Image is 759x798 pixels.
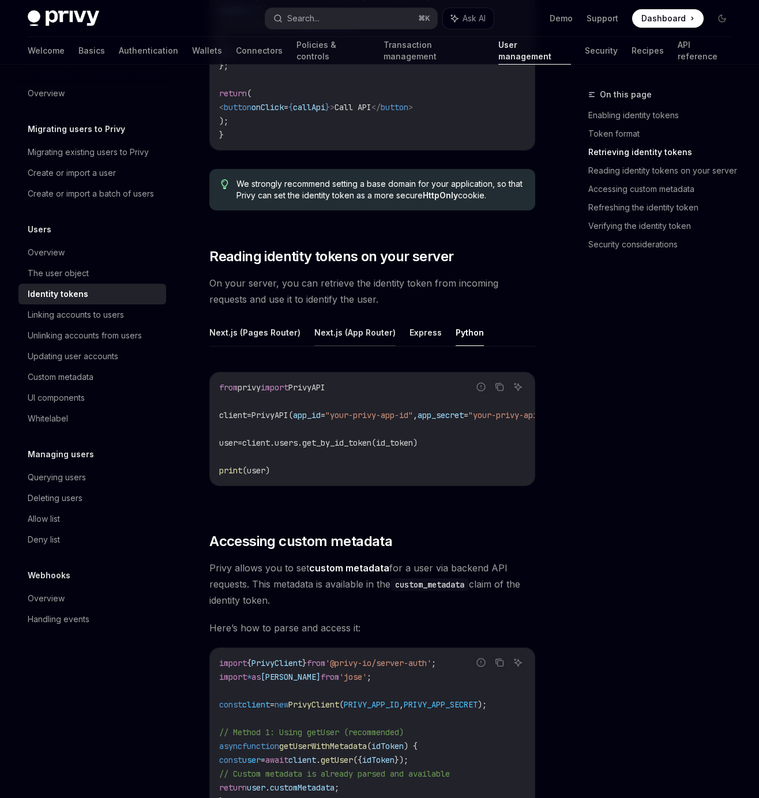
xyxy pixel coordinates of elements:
[344,699,399,710] span: PRIVY_APP_ID
[335,102,371,112] span: Call API
[713,9,731,28] button: Toggle dark mode
[339,699,344,710] span: (
[28,569,70,582] h5: Webhooks
[404,699,478,710] span: PRIVY_APP_SECRET
[367,672,371,682] span: ;
[413,410,418,420] span: ,
[288,699,339,710] span: PrivyClient
[550,13,573,24] a: Demo
[399,699,404,710] span: ,
[418,14,430,23] span: ⌘ K
[588,106,741,125] a: Enabling identity tokens
[242,465,270,476] span: (user)
[409,319,442,346] button: Express
[600,88,652,101] span: On this page
[384,37,485,65] a: Transaction management
[18,467,166,488] a: Querying users
[251,102,284,112] span: onClick
[209,620,535,636] span: Here’s how to parse and access it:
[468,410,561,420] span: "your-privy-api-key"
[293,102,325,112] span: callApi
[307,658,325,668] span: from
[18,488,166,509] a: Deleting users
[279,741,367,751] span: getUserWithMetadata
[28,122,125,136] h5: Migrating users to Privy
[456,319,484,346] button: Python
[247,658,251,668] span: {
[209,532,392,551] span: Accessing custom metadata
[18,83,166,104] a: Overview
[492,379,507,394] button: Copy the contents from the code block
[288,102,293,112] span: {
[588,125,741,143] a: Token format
[367,741,371,751] span: (
[18,609,166,630] a: Handling events
[587,13,618,24] a: Support
[510,655,525,670] button: Ask AI
[464,410,468,420] span: =
[632,37,664,65] a: Recipes
[588,235,741,254] a: Security considerations
[18,588,166,609] a: Overview
[247,782,265,793] span: user
[588,143,741,161] a: Retrieving identity tokens
[641,13,686,24] span: Dashboard
[371,102,381,112] span: </
[209,247,453,266] span: Reading identity tokens on your server
[219,102,224,112] span: <
[330,102,335,112] span: >
[18,304,166,325] a: Linking accounts to users
[28,592,65,605] div: Overview
[219,438,238,448] span: user
[423,190,458,200] strong: HttpOnly
[588,217,741,235] a: Verifying the identity token
[18,529,166,550] a: Deny list
[284,102,288,112] span: =
[251,672,261,682] span: as
[18,509,166,529] a: Allow list
[371,741,404,751] span: idToken
[498,37,571,65] a: User management
[28,412,68,426] div: Whitelabel
[18,346,166,367] a: Updating user accounts
[296,37,370,65] a: Policies & controls
[510,379,525,394] button: Ask AI
[28,612,89,626] div: Handling events
[28,266,89,280] div: The user object
[335,782,339,793] span: ;
[251,410,293,420] span: PrivyAPI(
[443,8,494,29] button: Ask AI
[28,370,93,384] div: Custom metadata
[678,37,731,65] a: API reference
[404,741,418,751] span: ) {
[325,410,413,420] span: "your-privy-app-id"
[270,699,275,710] span: =
[288,382,325,393] span: PrivyAPI
[293,410,321,420] span: app_id
[18,408,166,429] a: Whitelabel
[18,387,166,408] a: UI components
[219,755,242,765] span: const
[321,755,353,765] span: getUser
[219,410,247,420] span: client
[18,367,166,387] a: Custom metadata
[265,8,437,29] button: Search...⌘K
[632,9,704,28] a: Dashboard
[219,61,228,71] span: };
[236,178,524,201] span: We strongly recommend setting a base domain for your application, so that Privy can set the ident...
[219,465,242,476] span: print
[219,741,242,751] span: async
[219,658,247,668] span: import
[28,166,116,180] div: Create or import a user
[588,161,741,180] a: Reading identity tokens on your server
[265,755,288,765] span: await
[316,755,321,765] span: .
[309,562,389,574] a: custom metadata
[339,672,367,682] span: 'jose'
[219,782,247,793] span: return
[238,382,261,393] span: privy
[314,319,396,346] button: Next.js (App Router)
[408,102,413,112] span: >
[270,782,335,793] span: customMetadata
[325,658,431,668] span: '@privy-io/server-auth'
